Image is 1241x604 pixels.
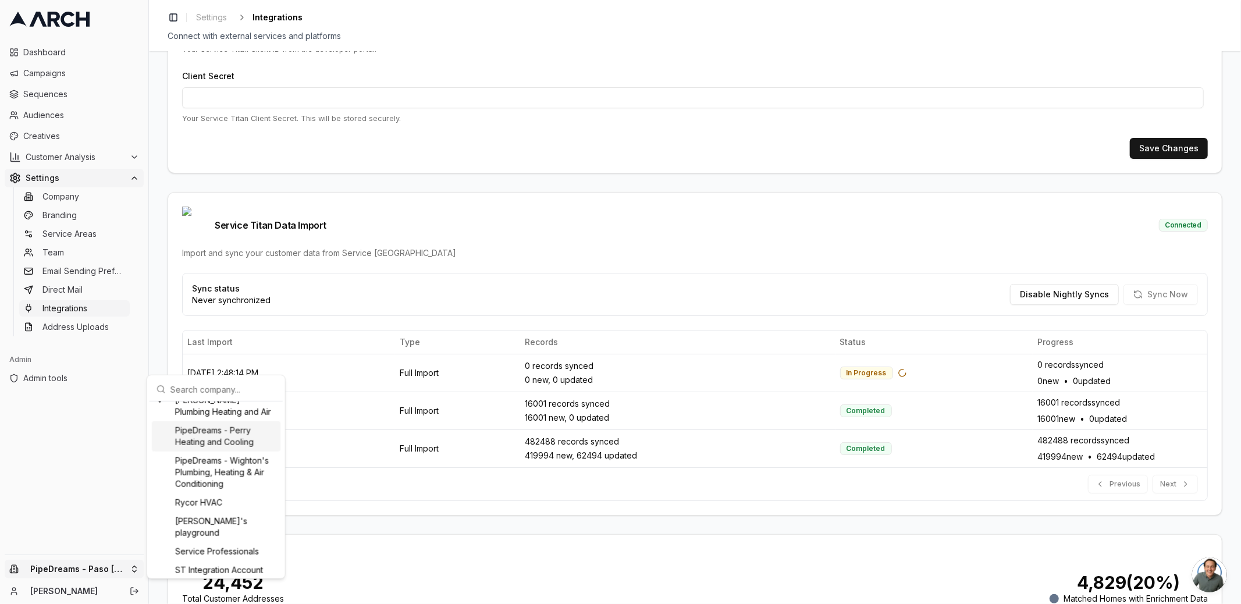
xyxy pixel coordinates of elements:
div: PipeDreams - Perry Heating and Cooling [152,421,280,452]
div: [PERSON_NAME]'s playground [152,512,280,542]
div: Suggestions [150,402,283,576]
div: Rycor HVAC [152,493,280,512]
div: PipeDreams - Wighton's Plumbing, Heating & Air Conditioning [152,452,280,493]
div: ST Integration Account [152,561,280,580]
input: Search company... [170,378,276,401]
div: Service Professionals [152,542,280,561]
